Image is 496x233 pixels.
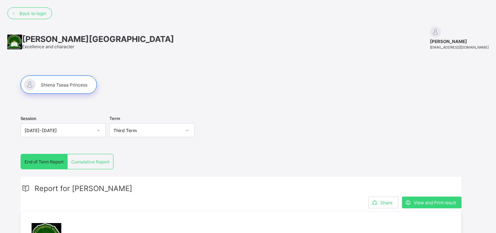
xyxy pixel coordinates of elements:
span: Session [21,116,36,121]
span: End of Term Report [25,159,64,165]
div: Third Term [113,128,181,133]
img: School logo [7,35,22,49]
span: [PERSON_NAME][GEOGRAPHIC_DATA] [22,34,174,44]
span: Share [380,200,392,205]
span: Report for [PERSON_NAME] [35,184,132,193]
div: [DATE]-[DATE] [25,128,92,133]
span: [PERSON_NAME] [430,39,489,44]
span: View and Print result [414,200,456,205]
span: Term [109,116,120,121]
span: [EMAIL_ADDRESS][DOMAIN_NAME] [430,45,489,49]
span: Cumulative Report [71,159,109,165]
img: default.svg [430,27,441,38]
span: Excellence and character [22,44,74,49]
span: Back to login [19,11,46,16]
